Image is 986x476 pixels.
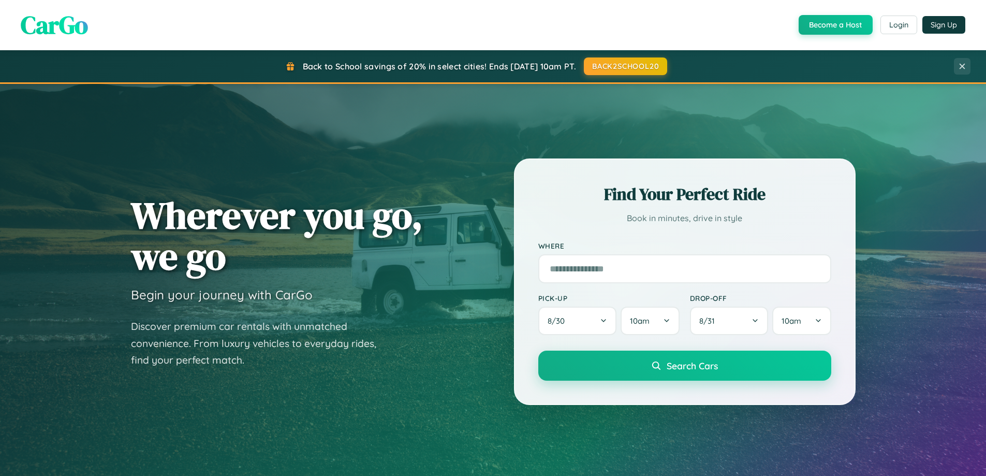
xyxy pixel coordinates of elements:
span: 8 / 31 [699,316,720,326]
span: 8 / 30 [548,316,570,326]
h1: Wherever you go, we go [131,195,423,277]
button: Become a Host [799,15,873,35]
label: Pick-up [538,294,680,302]
button: BACK2SCHOOL20 [584,57,667,75]
span: Back to School savings of 20% in select cities! Ends [DATE] 10am PT. [303,61,576,71]
button: 10am [621,307,679,335]
label: Where [538,241,831,250]
span: Search Cars [667,360,718,371]
button: Search Cars [538,351,831,381]
p: Discover premium car rentals with unmatched convenience. From luxury vehicles to everyday rides, ... [131,318,390,369]
span: 10am [630,316,650,326]
h3: Begin your journey with CarGo [131,287,313,302]
button: 8/31 [690,307,769,335]
span: 10am [782,316,801,326]
button: 8/30 [538,307,617,335]
button: Login [880,16,917,34]
button: Sign Up [922,16,965,34]
button: 10am [772,307,831,335]
h2: Find Your Perfect Ride [538,183,831,206]
span: CarGo [21,8,88,42]
p: Book in minutes, drive in style [538,211,831,226]
label: Drop-off [690,294,831,302]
